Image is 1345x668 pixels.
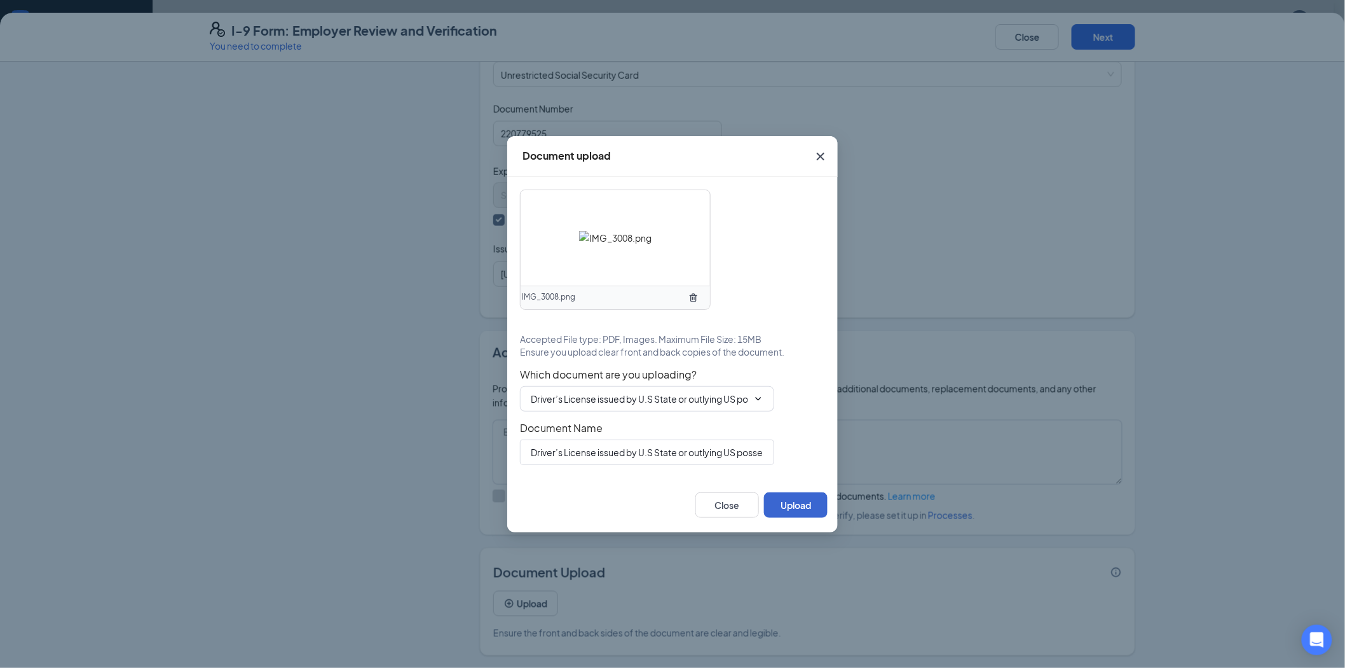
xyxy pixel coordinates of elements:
[688,293,699,303] svg: TrashOutline
[520,440,774,465] input: Enter document name
[520,345,784,358] span: Ensure you upload clear front and back copies of the document.
[695,492,759,518] button: Close
[764,492,828,518] button: Upload
[683,288,704,308] button: TrashOutline
[753,394,763,404] svg: ChevronDown
[813,149,828,164] svg: Cross
[531,392,748,406] input: Select document type
[579,231,652,245] img: IMG_3008.png
[1302,625,1332,655] div: Open Intercom Messenger
[520,333,761,345] span: Accepted File type: PDF, Images. Maximum File Size: 15MB
[520,422,825,435] span: Document Name
[803,136,838,177] button: Close
[520,368,825,381] span: Which document are you uploading?
[522,149,611,163] div: Document upload
[522,291,575,303] span: IMG_3008.png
